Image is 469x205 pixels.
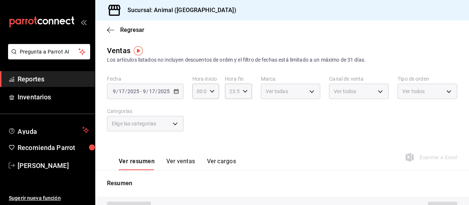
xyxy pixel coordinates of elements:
[402,88,425,95] span: Ver todos
[5,53,90,61] a: Pregunta a Parrot AI
[107,45,130,56] div: Ventas
[225,76,252,81] label: Hora fin
[18,161,89,171] span: [PERSON_NAME]
[18,92,89,102] span: Inventarios
[122,6,236,15] h3: Sucursal: Animal ([GEOGRAPHIC_DATA])
[125,88,127,94] span: /
[207,158,236,170] button: Ver cargos
[149,88,155,94] input: --
[398,76,457,81] label: Tipo de orden
[107,56,457,64] div: Los artículos listados no incluyen descuentos de orden y el filtro de fechas está limitado a un m...
[127,88,140,94] input: ----
[18,74,89,84] span: Reportes
[261,76,321,81] label: Marca
[18,126,80,135] span: Ayuda
[20,48,79,56] span: Pregunta a Parrot AI
[107,26,144,33] button: Regresar
[112,120,156,127] span: Elige las categorías
[329,76,389,81] label: Canal de venta
[134,46,143,55] img: Tooltip marker
[266,88,288,95] span: Ver todas
[81,19,86,25] button: open_drawer_menu
[118,88,125,94] input: --
[107,109,184,114] label: Categorías
[166,158,195,170] button: Ver ventas
[119,158,236,170] div: navigation tabs
[146,88,148,94] span: /
[155,88,158,94] span: /
[8,44,90,59] button: Pregunta a Parrot AI
[112,88,116,94] input: --
[18,143,89,153] span: Recomienda Parrot
[158,88,170,94] input: ----
[9,194,89,202] span: Sugerir nueva función
[140,88,142,94] span: -
[107,76,184,81] label: Fecha
[334,88,356,95] span: Ver todos
[120,26,144,33] span: Regresar
[192,76,219,81] label: Hora inicio
[116,88,118,94] span: /
[119,158,155,170] button: Ver resumen
[107,179,457,188] p: Resumen
[143,88,146,94] input: --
